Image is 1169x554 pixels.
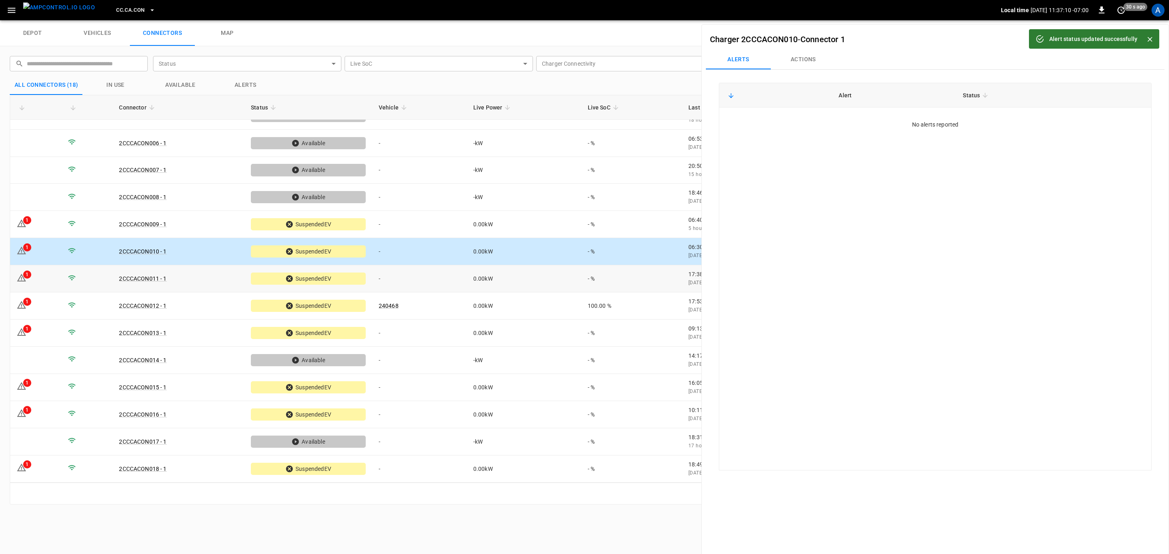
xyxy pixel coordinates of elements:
[581,401,682,428] td: - %
[119,140,166,146] a: 2CCCACON006 - 1
[119,167,166,173] a: 2CCCACON007 - 1
[119,438,166,445] a: 2CCCACON017 - 1
[113,2,158,18] button: CC.CA.CON
[467,265,581,292] td: 0.00 kW
[23,379,31,387] div: 1
[467,211,581,238] td: 0.00 kW
[372,428,467,455] td: -
[119,221,166,228] a: 2CCCACON009 - 1
[251,354,366,366] div: Available
[581,320,682,347] td: - %
[372,374,467,401] td: -
[688,470,703,476] span: [DATE]
[372,238,467,265] td: -
[688,297,830,305] p: 17:53
[251,137,366,149] div: Available
[467,401,581,428] td: 0.00 kW
[119,103,157,112] span: Connector
[467,157,581,184] td: - kW
[65,20,130,46] a: vehicles
[688,243,830,251] p: 06:30
[710,34,798,44] a: Charger 2CCCACON010
[581,265,682,292] td: - %
[251,436,366,448] div: Available
[467,428,581,455] td: - kW
[581,374,682,401] td: - %
[251,164,366,176] div: Available
[251,273,366,285] div: SuspendedEV
[119,248,166,255] a: 2CCCACON010 - 1
[688,189,830,197] p: 18:46
[467,184,581,211] td: - kW
[83,75,148,95] button: in use
[581,157,682,184] td: - %
[119,194,166,200] a: 2CCCACON008 - 1
[800,34,845,44] a: Connector 1
[581,238,682,265] td: - %
[688,334,703,340] span: [DATE]
[251,191,366,203] div: Available
[688,225,716,231] span: 5 hours ago
[23,460,31,468] div: 1
[23,406,31,414] div: 1
[467,455,581,483] td: 0.00 kW
[251,381,366,393] div: SuspendedEV
[688,307,703,313] span: [DATE]
[771,50,836,69] button: Actions
[251,463,366,475] div: SuspendedEV
[130,20,195,46] a: connectors
[688,406,830,414] p: 10:11
[148,75,213,95] button: Available
[372,320,467,347] td: -
[119,303,166,309] a: 2CCCACON012 - 1
[1152,4,1165,17] div: profile-icon
[963,90,990,100] span: Status
[467,238,581,265] td: 0.00 kW
[119,275,166,282] a: 2CCCACON011 - 1
[1115,4,1128,17] button: set refresh interval
[688,389,703,394] span: [DATE]
[23,325,31,333] div: 1
[195,20,260,46] a: map
[1124,3,1147,11] span: 30 s ago
[251,103,278,112] span: Status
[251,327,366,339] div: SuspendedEV
[23,243,31,251] div: 1
[688,379,830,387] p: 16:05
[251,218,366,230] div: SuspendedEV
[251,245,366,258] div: SuspendedEV
[581,455,682,483] td: - %
[688,172,720,177] span: 15 hours ago
[688,198,703,204] span: [DATE]
[119,357,166,363] a: 2CCCACON014 - 1
[688,162,830,170] p: 20:50
[706,50,771,69] button: Alerts
[23,298,31,306] div: 1
[372,347,467,374] td: -
[732,120,1138,129] div: No alerts reported
[379,103,409,112] span: Vehicle
[473,103,513,112] span: Live Power
[688,216,830,224] p: 06:40
[1001,6,1029,14] p: Local time
[832,83,956,107] th: Alert
[688,433,830,441] p: 18:31
[213,75,278,95] button: Alerts
[467,374,581,401] td: 0.00 kW
[688,280,703,286] span: [DATE]
[23,2,95,13] img: ampcontrol.io logo
[688,135,830,143] p: 06:53
[10,75,83,95] button: All Connectors (18)
[688,361,703,367] span: [DATE]
[467,292,581,320] td: 0.00 kW
[372,401,467,428] td: -
[588,103,621,112] span: Live SoC
[1031,6,1089,14] p: [DATE] 11:37:10 -07:00
[372,455,467,483] td: -
[372,184,467,211] td: -
[688,324,830,333] p: 09:13
[379,303,399,309] a: 240468
[706,50,1165,69] div: Connectors submenus tabs
[688,416,703,421] span: [DATE]
[23,216,31,224] div: 1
